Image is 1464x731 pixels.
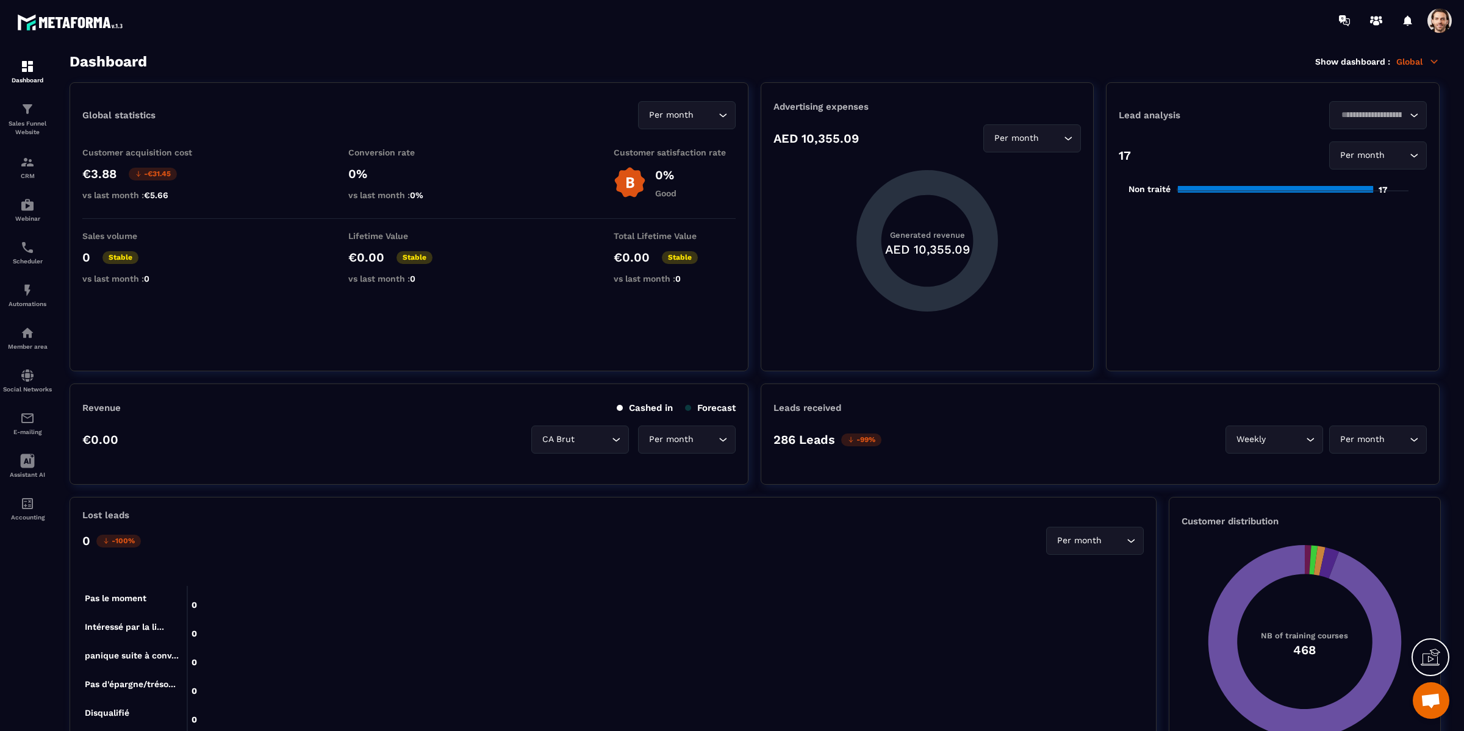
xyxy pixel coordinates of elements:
[20,411,35,426] img: email
[1387,149,1407,162] input: Search for option
[348,250,384,265] p: €0.00
[96,535,141,547] p: -100%
[70,53,147,70] h3: Dashboard
[85,679,176,690] tspan: Pas d'épargne/tréso...
[3,119,52,137] p: Sales Funnel Website
[646,433,696,446] span: Per month
[82,250,90,265] p: 0
[17,11,127,34] img: logo
[3,487,52,530] a: accountantaccountantAccounting
[646,109,696,122] span: Per month
[3,274,52,316] a: automationsautomationsAutomations
[983,124,1081,152] div: Search for option
[696,433,716,446] input: Search for option
[3,301,52,307] p: Automations
[410,274,415,283] span: 0
[348,274,470,283] p: vs last month :
[3,429,52,435] p: E-mailing
[617,402,673,413] p: Cashed in
[841,433,881,446] p: -99%
[20,240,35,255] img: scheduler
[3,316,52,359] a: automationsautomationsMember area
[1337,149,1387,162] span: Per month
[85,622,164,632] tspan: Intéressé par la li...
[1329,101,1427,129] div: Search for option
[20,496,35,511] img: accountant
[3,258,52,265] p: Scheduler
[662,251,698,264] p: Stable
[20,198,35,212] img: automations
[144,274,149,283] span: 0
[577,433,609,446] input: Search for option
[3,444,52,487] a: Assistant AI
[1128,184,1171,194] tspan: Non traité
[82,148,204,157] p: Customer acquisition cost
[773,432,835,447] p: 286 Leads
[144,190,168,200] span: €5.66
[696,109,716,122] input: Search for option
[20,102,35,116] img: formation
[773,101,1081,112] p: Advertising expenses
[20,326,35,340] img: automations
[614,148,736,157] p: Customer satisfaction rate
[1329,426,1427,454] div: Search for option
[3,231,52,274] a: schedulerschedulerScheduler
[773,402,841,413] p: Leads received
[1337,109,1407,122] input: Search for option
[82,166,117,181] p: €3.88
[1046,527,1144,555] div: Search for option
[638,426,736,454] div: Search for option
[3,188,52,231] a: automationsautomationsWebinar
[655,188,676,198] p: Good
[3,514,52,521] p: Accounting
[1119,110,1273,121] p: Lead analysis
[410,190,423,200] span: 0%
[3,50,52,93] a: formationformationDashboard
[1315,57,1390,66] p: Show dashboard :
[614,231,736,241] p: Total Lifetime Value
[1119,148,1131,163] p: 17
[3,402,52,444] a: emailemailE-mailing
[3,386,52,393] p: Social Networks
[3,77,52,84] p: Dashboard
[20,368,35,383] img: social-network
[3,93,52,146] a: formationformationSales Funnel Website
[3,215,52,222] p: Webinar
[1268,433,1303,446] input: Search for option
[3,359,52,402] a: social-networksocial-networkSocial Networks
[82,110,156,121] p: Global statistics
[1233,433,1268,446] span: Weekly
[396,251,432,264] p: Stable
[3,173,52,179] p: CRM
[638,101,736,129] div: Search for option
[82,231,204,241] p: Sales volume
[1396,56,1440,67] p: Global
[1337,433,1387,446] span: Per month
[675,274,681,283] span: 0
[655,168,676,182] p: 0%
[1225,426,1323,454] div: Search for option
[82,274,204,283] p: vs last month :
[1182,516,1428,527] p: Customer distribution
[614,166,646,199] img: b-badge-o.b3b20ee6.svg
[1413,682,1449,719] div: Open chat
[1387,433,1407,446] input: Search for option
[685,402,736,413] p: Forecast
[85,708,129,718] tspan: Disqualifié
[129,168,177,180] p: -€31.45
[1041,132,1061,145] input: Search for option
[614,274,736,283] p: vs last month :
[1329,141,1427,169] div: Search for option
[614,250,650,265] p: €0.00
[85,593,146,603] tspan: Pas le moment
[82,402,121,413] p: Revenue
[539,433,577,446] span: CA Brut
[82,510,129,521] p: Lost leads
[3,146,52,188] a: formationformationCRM
[531,426,629,454] div: Search for option
[348,148,470,157] p: Conversion rate
[85,651,179,660] tspan: panique suite à conv...
[3,343,52,350] p: Member area
[348,166,470,181] p: 0%
[1104,534,1124,547] input: Search for option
